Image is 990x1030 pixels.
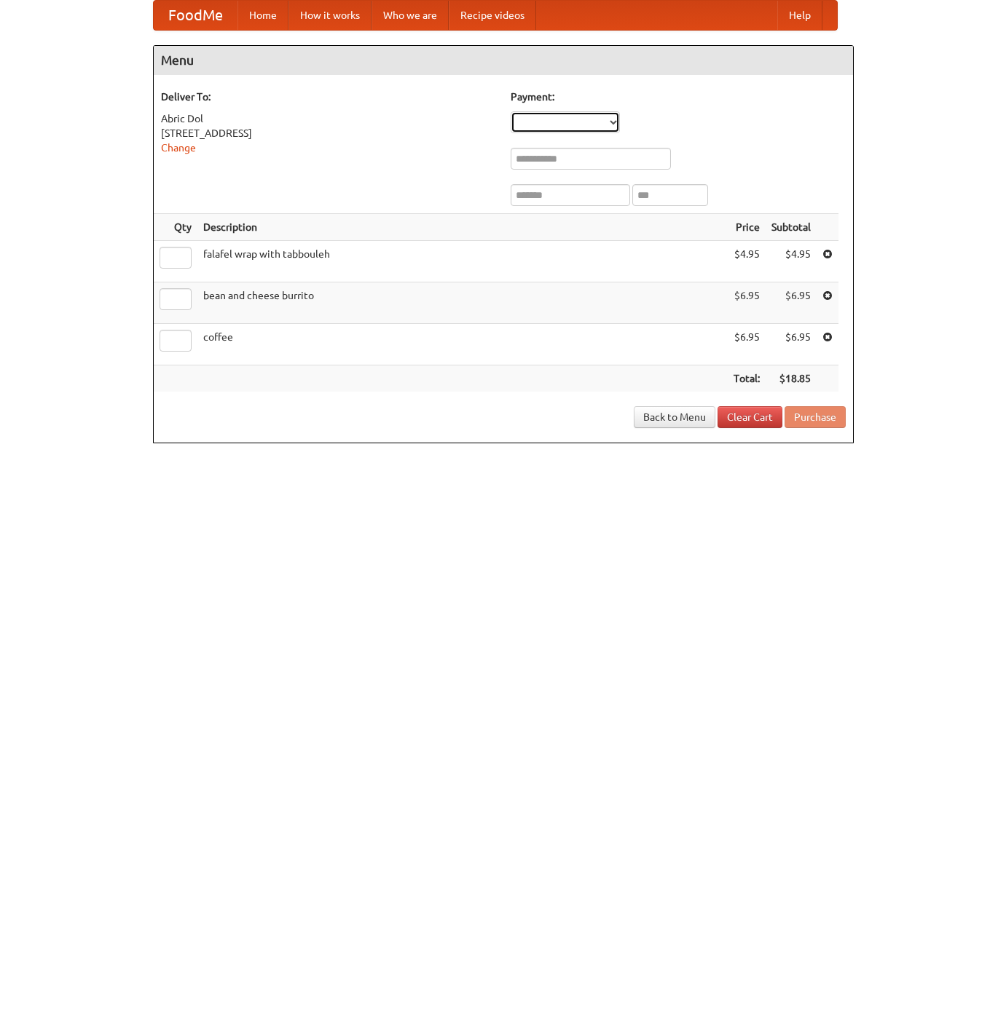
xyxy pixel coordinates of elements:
a: Home [237,1,288,30]
th: $18.85 [766,365,817,392]
td: $6.95 [728,324,766,365]
a: Recipe videos [449,1,536,30]
h5: Deliver To: [161,90,496,104]
h4: Menu [154,46,853,75]
a: How it works [288,1,372,30]
a: Change [161,142,196,154]
a: FoodMe [154,1,237,30]
h5: Payment: [511,90,846,104]
td: $6.95 [766,324,817,365]
div: Abric Dol [161,111,496,126]
div: [STREET_ADDRESS] [161,126,496,140]
th: Description [197,214,728,241]
td: coffee [197,324,728,365]
td: $6.95 [766,282,817,324]
button: Purchase [785,406,846,428]
td: $4.95 [728,241,766,282]
th: Total: [728,365,766,392]
td: falafel wrap with tabbouleh [197,241,728,282]
a: Clear Cart [718,406,782,428]
a: Back to Menu [634,406,715,428]
th: Qty [154,214,197,241]
a: Who we are [372,1,449,30]
th: Price [728,214,766,241]
td: bean and cheese burrito [197,282,728,324]
td: $4.95 [766,241,817,282]
a: Help [777,1,822,30]
th: Subtotal [766,214,817,241]
td: $6.95 [728,282,766,324]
